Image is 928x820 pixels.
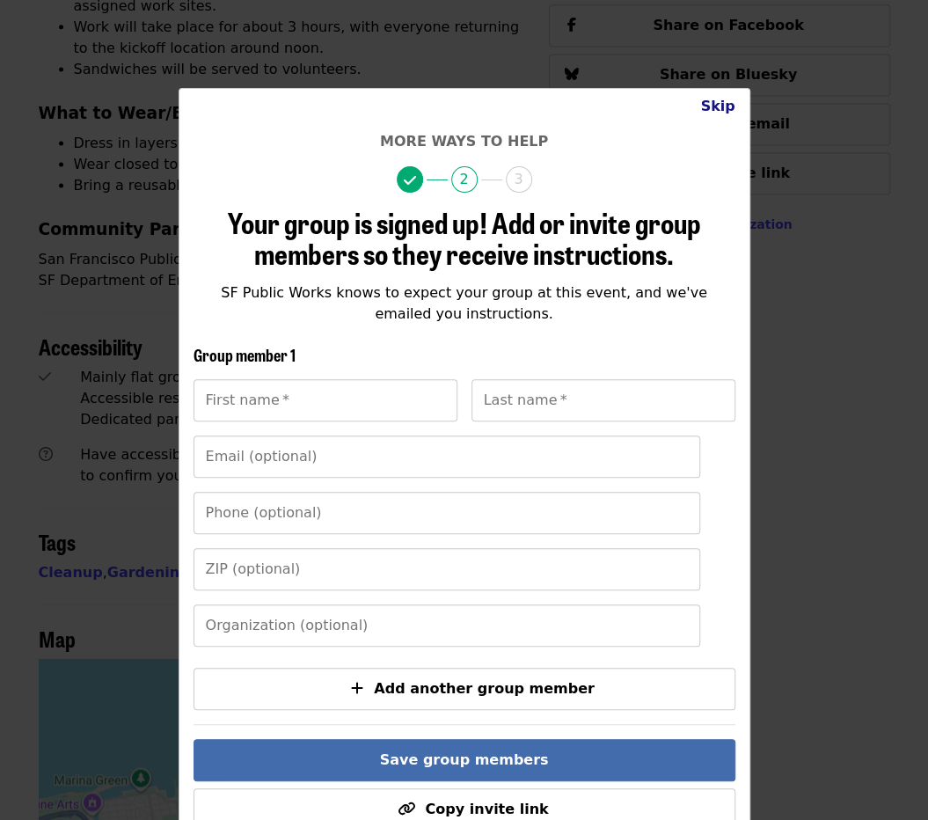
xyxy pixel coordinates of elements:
input: First name [194,379,457,421]
span: Save group members [380,751,549,768]
button: Close [686,89,749,124]
i: plus icon [351,680,363,697]
button: Add another group member [194,668,735,710]
i: check icon [404,172,416,189]
span: 3 [506,166,532,193]
input: ZIP (optional) [194,548,700,590]
i: link icon [397,801,414,817]
span: Copy invite link [425,801,548,817]
input: Organization (optional) [194,604,700,647]
span: 2 [451,166,478,193]
input: Last name [471,379,735,421]
button: Save group members [194,739,735,781]
input: Phone (optional) [194,492,700,534]
span: Your group is signed up! Add or invite group members so they receive instructions. [228,201,701,274]
span: Add another group member [374,680,595,697]
input: Email (optional) [194,436,700,478]
span: Group member 1 [194,343,296,366]
span: SF Public Works knows to expect your group at this event, and we've emailed you instructions. [221,284,707,322]
span: More ways to help [380,133,548,150]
